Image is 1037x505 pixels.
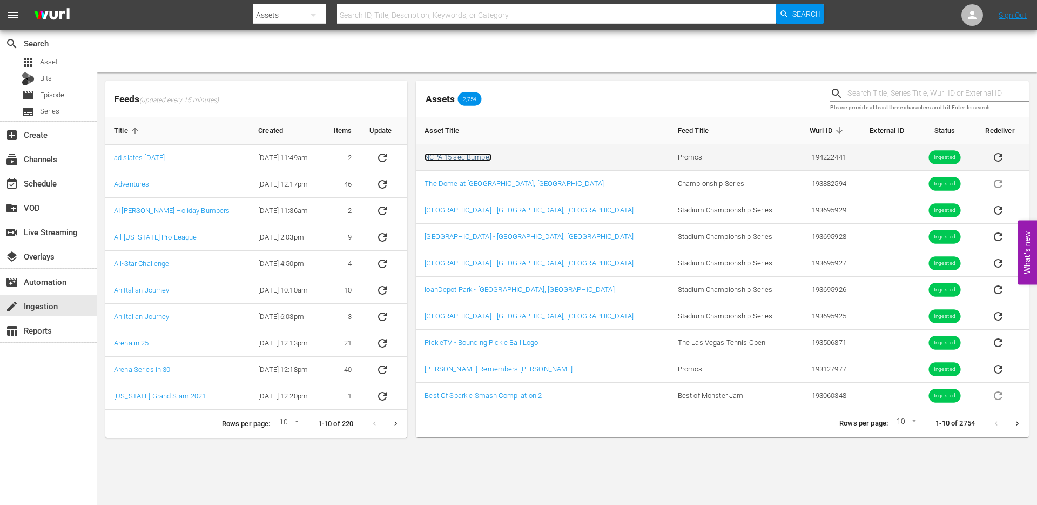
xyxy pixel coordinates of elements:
a: Best Of Sparkle Smash Compilation 2 [425,391,542,400]
a: [GEOGRAPHIC_DATA] - [GEOGRAPHIC_DATA], [GEOGRAPHIC_DATA] [425,232,634,241]
span: Created [258,126,297,136]
td: [DATE] 11:49am [250,145,322,171]
span: Channels [5,153,18,166]
span: Ingested [928,207,960,215]
td: Best of Monster Jam [669,383,794,409]
td: 10 [322,277,360,304]
a: ad slates [DATE] [114,154,165,162]
td: [DATE] 4:50pm [250,251,322,277]
a: AI [PERSON_NAME] Holiday Bumpers [114,207,230,215]
span: Ingested [928,339,960,347]
span: Ingested [928,286,960,294]
img: ans4CAIJ8jUAAAAAAAAAAAAAAAAAAAAAAAAgQb4GAAAAAAAAAAAAAAAAAAAAAAAAJMjXAAAAAAAAAAAAAAAAAAAAAAAAgAT5G... [26,3,78,28]
th: Items [322,117,360,145]
div: Bits [22,72,35,85]
th: Redeliver [977,117,1029,144]
span: Ingested [928,313,960,321]
th: External ID [855,117,913,144]
span: Episode [22,89,35,102]
td: Stadium Championship Series [669,197,794,224]
a: Sign Out [999,11,1027,19]
td: 4 [322,251,360,277]
span: Assets [426,94,455,104]
a: Arena in 25 [114,339,149,347]
a: Arena Series in 30 [114,366,171,374]
a: The Dome at [GEOGRAPHIC_DATA], [GEOGRAPHIC_DATA] [425,180,604,188]
td: 9 [322,224,360,251]
span: Ingested [928,233,960,241]
td: Stadium Championship Series [669,303,794,330]
span: 2,754 [457,96,481,102]
td: 193506871 [794,330,855,356]
span: Asset [40,57,58,68]
td: 46 [322,171,360,198]
span: Ingested [928,260,960,268]
td: Promos [669,356,794,383]
p: 1-10 of 2754 [935,418,975,429]
th: Status [913,117,977,144]
td: [DATE] 11:36am [250,198,322,224]
p: 1-10 of 220 [318,419,354,429]
input: Search Title, Series Title, Wurl ID or External ID [847,85,1029,102]
td: 40 [322,357,360,383]
a: PickleTV - Bouncing Pickle Ball Logo [425,338,538,347]
button: Search [776,4,824,24]
table: sticky table [416,117,1029,409]
td: [DATE] 10:10am [250,277,322,304]
span: Asset is in future lineups. Remove all episodes that contain this asset before redelivering [985,179,1011,187]
a: [PERSON_NAME] Remembers [PERSON_NAME] [425,365,573,373]
span: Wurl ID [810,125,846,135]
td: 193882594 [794,171,855,197]
td: [DATE] 6:03pm [250,304,322,330]
td: Stadium Championship Series [669,250,794,277]
span: (updated every 15 minutes) [139,96,219,105]
a: Adventures [114,180,149,188]
td: 2 [322,145,360,171]
a: NCPA 15 sec Bumper [425,153,491,161]
span: Schedule [5,177,18,190]
button: Next page [1007,413,1028,434]
span: Overlays [5,250,18,263]
td: 193695929 [794,197,855,224]
span: menu [6,9,19,22]
span: Search [5,37,18,50]
td: Stadium Championship Series [669,224,794,250]
button: Open Feedback Widget [1018,221,1037,285]
span: Bits [40,73,52,84]
span: Asset is in future lineups. Remove all episodes that contain this asset before redelivering [985,391,1011,399]
td: [DATE] 2:03pm [250,224,322,251]
td: Championship Series [669,171,794,197]
td: [DATE] 12:13pm [250,330,322,357]
div: 10 [275,416,301,432]
td: 193695925 [794,303,855,330]
a: All [US_STATE] Pro League [114,233,197,241]
a: [GEOGRAPHIC_DATA] - [GEOGRAPHIC_DATA], [GEOGRAPHIC_DATA] [425,259,634,267]
span: Create [5,129,18,142]
a: [GEOGRAPHIC_DATA] - [GEOGRAPHIC_DATA], [GEOGRAPHIC_DATA] [425,312,634,320]
td: The Las Vegas Tennis Open [669,330,794,356]
div: 10 [892,415,918,431]
a: An Italian Journey [114,313,170,321]
span: Search [792,4,821,24]
td: [DATE] 12:17pm [250,171,322,198]
span: Ingestion [5,300,18,313]
td: 21 [322,330,360,357]
td: 2 [322,198,360,224]
span: Asset [22,56,35,69]
p: Please provide at least three characters and hit Enter to search [830,103,1029,112]
a: An Italian Journey [114,286,170,294]
a: All-Star Challenge [114,260,170,268]
a: loanDepot Park - [GEOGRAPHIC_DATA], [GEOGRAPHIC_DATA] [425,285,614,294]
span: Automation [5,276,18,289]
td: 194222441 [794,144,855,171]
a: [GEOGRAPHIC_DATA] - [GEOGRAPHIC_DATA], [GEOGRAPHIC_DATA] [425,206,634,214]
td: 193695927 [794,250,855,277]
span: VOD [5,202,18,215]
td: Stadium Championship Series [669,277,794,303]
span: Ingested [928,180,960,188]
td: 193695926 [794,277,855,303]
td: Promos [669,144,794,171]
span: Title [114,126,142,136]
td: [DATE] 12:20pm [250,383,322,410]
th: Update [361,117,408,145]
